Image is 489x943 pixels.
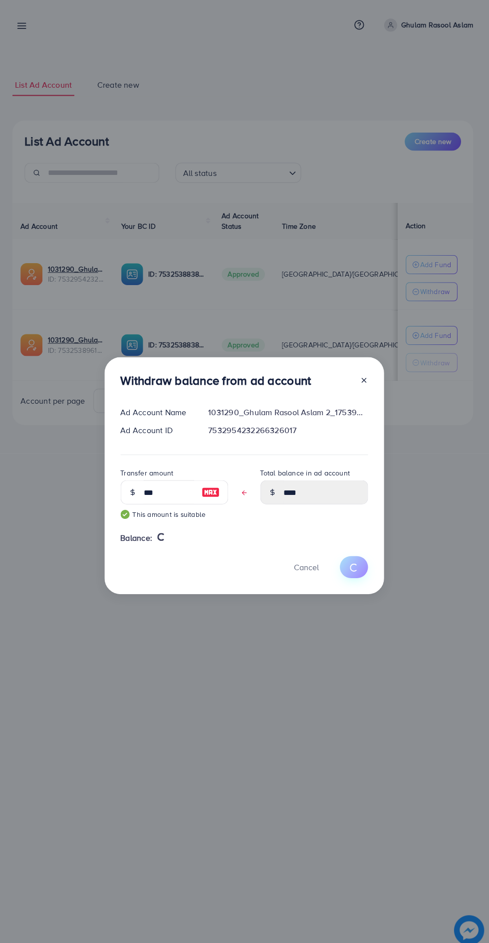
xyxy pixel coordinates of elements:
[123,528,155,540] span: Balance:
[115,404,203,415] div: Ad Account Name
[123,506,132,515] img: guide
[262,465,351,474] label: Total balance in ad account
[202,421,376,433] div: 7532954232266326017
[123,370,312,385] h3: Withdraw balance from ad account
[295,557,320,568] span: Cancel
[202,404,376,415] div: 1031290_Ghulam Rasool Aslam 2_1753902599199
[123,465,176,474] label: Transfer amount
[115,421,203,433] div: Ad Account ID
[204,482,222,494] img: image
[123,505,230,515] small: This amount is suitable
[283,552,333,573] button: Cancel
